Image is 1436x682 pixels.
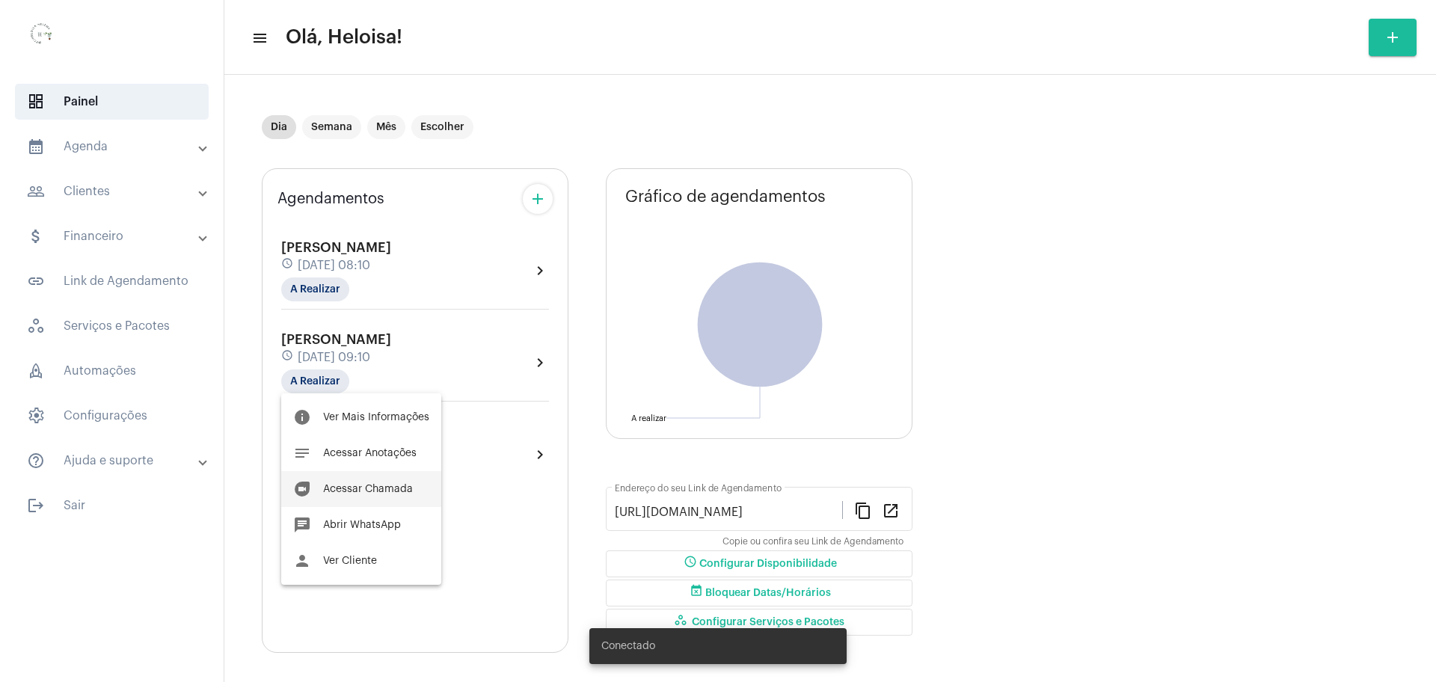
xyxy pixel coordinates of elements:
mat-icon: notes [293,444,311,462]
span: Ver Mais Informações [323,412,429,423]
span: Acessar Anotações [323,448,417,458]
mat-icon: duo [293,480,311,498]
span: Abrir WhatsApp [323,520,401,530]
span: Ver Cliente [323,556,377,566]
mat-icon: person [293,552,311,570]
span: Acessar Chamada [323,484,413,494]
mat-icon: info [293,408,311,426]
mat-icon: chat [293,516,311,534]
